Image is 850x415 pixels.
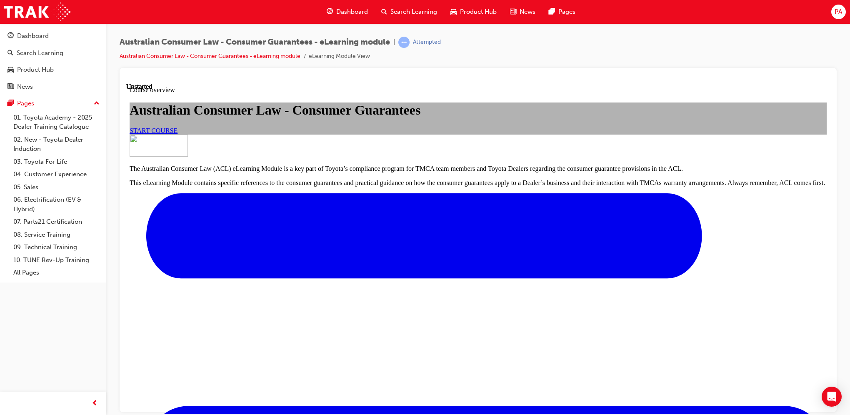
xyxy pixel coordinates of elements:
[10,155,103,168] a: 03. Toyota For Life
[3,20,700,35] h1: Australian Consumer Law - Consumer Guarantees
[549,7,555,17] span: pages-icon
[7,66,14,74] span: car-icon
[413,38,441,46] div: Attempted
[17,48,63,58] div: Search Learning
[460,7,497,17] span: Product Hub
[7,32,14,40] span: guage-icon
[450,7,457,17] span: car-icon
[17,65,54,75] div: Product Hub
[10,168,103,181] a: 04. Customer Experience
[3,3,49,10] span: Course overview
[10,241,103,254] a: 09. Technical Training
[120,37,390,47] span: Australian Consumer Law - Consumer Guarantees - eLearning module
[390,7,437,17] span: Search Learning
[17,82,33,92] div: News
[17,99,34,108] div: Pages
[503,3,542,20] a: news-iconNews
[7,50,13,57] span: search-icon
[444,3,503,20] a: car-iconProduct Hub
[3,62,103,77] a: Product Hub
[3,44,51,51] a: START COURSE
[375,3,444,20] a: search-iconSearch Learning
[558,7,575,17] span: Pages
[336,7,368,17] span: Dashboard
[520,7,535,17] span: News
[510,7,516,17] span: news-icon
[3,45,103,61] a: Search Learning
[393,37,395,47] span: |
[10,215,103,228] a: 07. Parts21 Certification
[309,52,370,61] li: eLearning Module View
[92,398,98,409] span: prev-icon
[94,98,100,109] span: up-icon
[381,7,387,17] span: search-icon
[327,7,333,17] span: guage-icon
[3,96,700,104] p: This eLearning Module contains specific references to the consumer guarantees and practical guida...
[542,3,582,20] a: pages-iconPages
[3,82,700,90] p: The Australian Consumer Law (ACL) eLearning Module is a key part of Toyota’s compliance program f...
[10,181,103,194] a: 05. Sales
[320,3,375,20] a: guage-iconDashboard
[3,27,103,96] button: DashboardSearch LearningProduct HubNews
[7,83,14,91] span: news-icon
[10,111,103,133] a: 01. Toyota Academy - 2025 Dealer Training Catalogue
[10,266,103,279] a: All Pages
[3,96,103,111] button: Pages
[10,254,103,267] a: 10. TUNE Rev-Up Training
[398,37,410,48] span: learningRecordVerb_ATTEMPT-icon
[835,7,842,17] span: PA
[17,31,49,41] div: Dashboard
[3,28,103,44] a: Dashboard
[120,52,300,60] a: Australian Consumer Law - Consumer Guarantees - eLearning module
[7,100,14,107] span: pages-icon
[831,5,846,19] button: PA
[4,2,70,21] img: Trak
[10,228,103,241] a: 08. Service Training
[10,193,103,215] a: 06. Electrification (EV & Hybrid)
[3,79,103,95] a: News
[10,133,103,155] a: 02. New - Toyota Dealer Induction
[822,387,842,407] div: Open Intercom Messenger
